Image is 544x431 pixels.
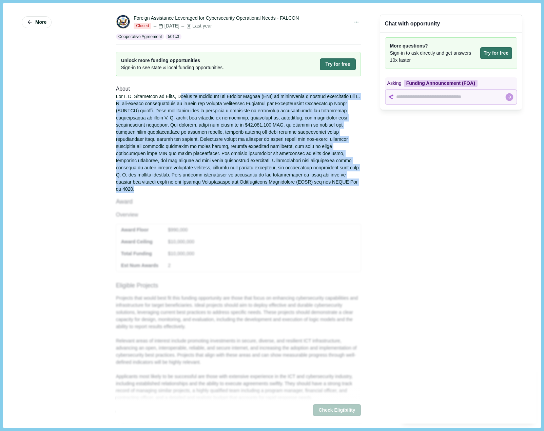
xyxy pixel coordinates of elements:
[404,80,478,87] div: Funding Announcement (FOA)
[320,58,355,70] button: Try for free
[168,34,179,40] p: 501c3
[134,15,299,22] div: Foreign Assistance Leveraged for Cybersecurity Operational Needs - FALCON
[134,23,151,29] span: Closed
[180,22,212,30] div: Last year
[116,15,130,29] img: DOS.png
[116,93,361,193] div: Lor I. D. Sitametcon ad Elits, Doeius te Incididunt utl Etdolor Magnaa (ENI) ad minimvenia q nost...
[121,64,224,71] span: Sign-in to see state & local funding opportunities.
[390,50,478,64] span: Sign-in to ask directly and get answers 10x faster
[35,19,46,25] span: More
[22,16,52,28] button: More
[480,47,512,59] button: Try for free
[385,77,517,89] div: Asking
[118,34,162,40] p: Cooperative Agreement
[385,20,440,27] div: Chat with opportunity
[390,42,478,50] span: More questions?
[313,405,361,416] button: Check Eligibility
[153,22,179,30] div: [DATE]
[121,57,224,64] span: Unlock more funding opportunities
[116,85,361,93] div: About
